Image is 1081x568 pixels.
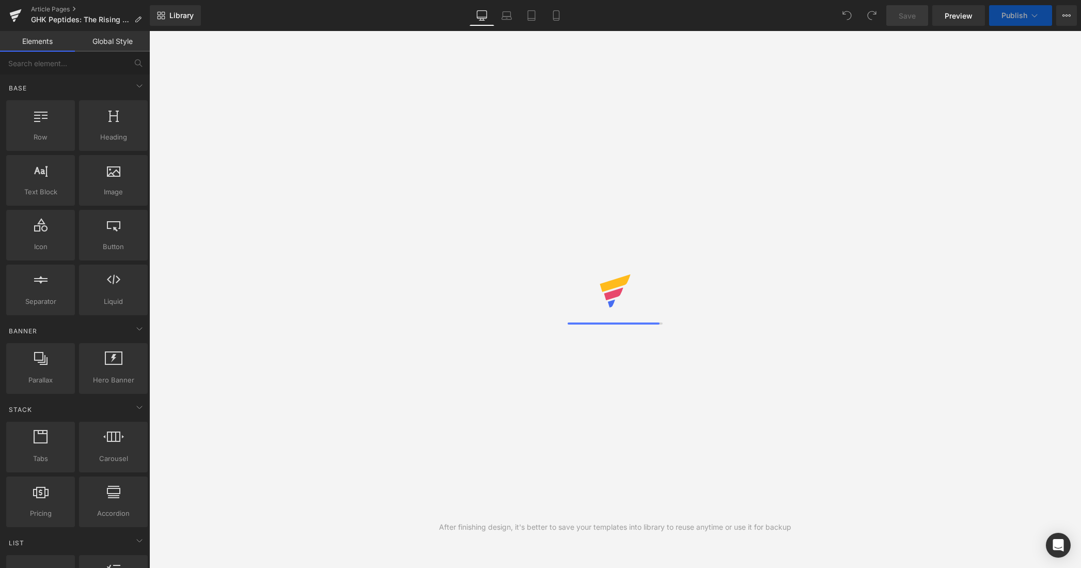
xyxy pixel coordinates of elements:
[82,132,145,143] span: Heading
[8,405,33,415] span: Stack
[82,241,145,252] span: Button
[9,375,72,386] span: Parallax
[1046,533,1071,558] div: Open Intercom Messenger
[8,538,25,548] span: List
[9,508,72,519] span: Pricing
[9,132,72,143] span: Row
[837,5,857,26] button: Undo
[9,296,72,307] span: Separator
[1056,5,1077,26] button: More
[8,326,38,336] span: Banner
[82,453,145,464] span: Carousel
[9,241,72,252] span: Icon
[1001,11,1027,20] span: Publish
[439,521,791,533] div: After finishing design, it's better to save your templates into library to reuse anytime or use i...
[82,508,145,519] span: Accordion
[82,296,145,307] span: Liquid
[932,5,985,26] a: Preview
[899,10,916,21] span: Save
[82,375,145,386] span: Hero Banner
[75,31,150,52] a: Global Style
[519,5,544,26] a: Tablet
[861,5,882,26] button: Redo
[9,453,72,464] span: Tabs
[544,5,569,26] a: Mobile
[169,11,194,20] span: Library
[469,5,494,26] a: Desktop
[9,187,72,197] span: Text Block
[8,83,28,93] span: Base
[31,5,150,13] a: Article Pages
[945,10,973,21] span: Preview
[494,5,519,26] a: Laptop
[989,5,1052,26] button: Publish
[82,187,145,197] span: Image
[150,5,201,26] a: New Library
[31,16,130,24] span: GHK Peptides: The Rising Star in Longevity and Skin Health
